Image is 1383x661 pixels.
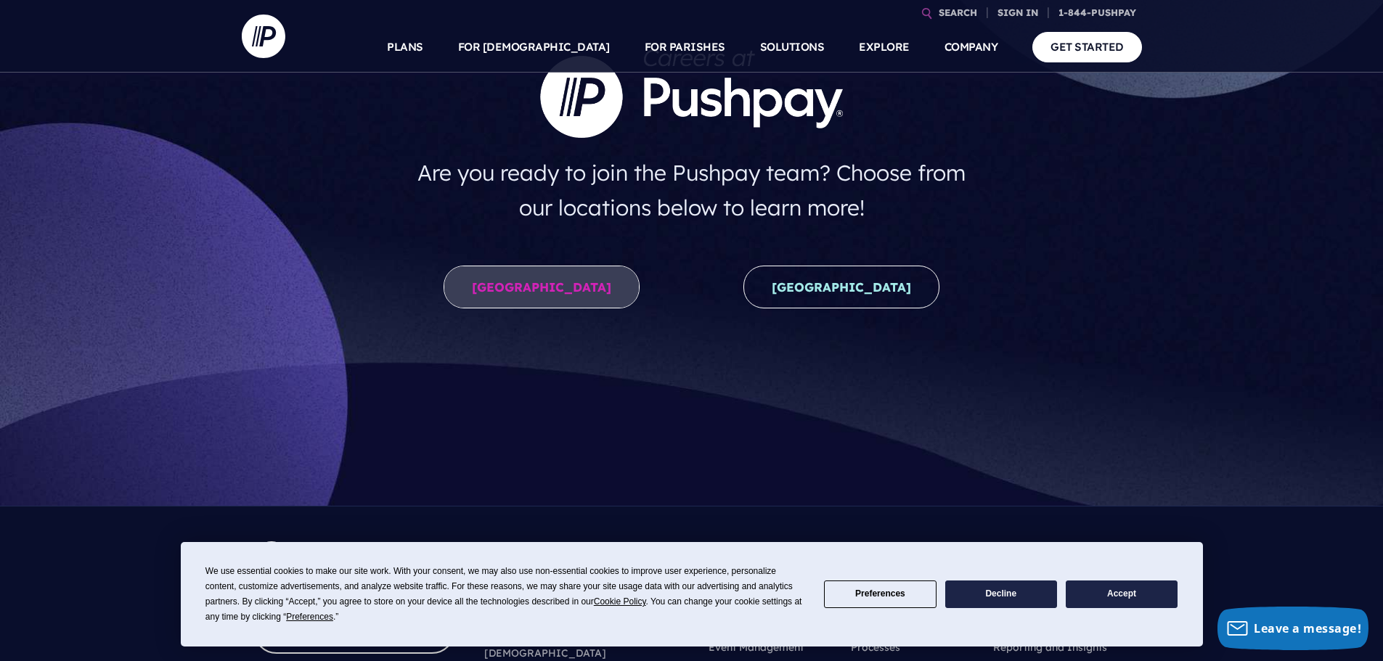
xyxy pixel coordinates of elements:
a: [GEOGRAPHIC_DATA] [743,266,939,308]
a: COMPANY [945,22,998,73]
button: Leave a message! [1217,607,1368,650]
button: Decline [945,580,1057,609]
a: FOR [DEMOGRAPHIC_DATA] [458,22,610,73]
span: Preferences [286,612,333,622]
div: Cookie Consent Prompt [181,542,1203,646]
a: Event Management [709,640,804,654]
a: EXPLORE [859,22,910,73]
span: Leave a message! [1254,620,1361,636]
span: Cookie Policy [594,596,646,607]
button: Preferences [824,580,936,609]
a: SOLUTIONS [760,22,825,73]
a: GET STARTED [1032,32,1142,62]
a: [GEOGRAPHIC_DATA] [444,266,640,308]
button: Accept [1066,580,1178,609]
a: Reporting and Insights [993,640,1107,654]
a: FOR PARISHES [645,22,725,73]
a: Processes [851,640,900,654]
h4: Are you ready to join the Pushpay team? Choose from our locations below to learn more! [403,149,980,231]
a: PLANS [387,22,423,73]
div: We use essential cookies to make our site work. With your consent, we may also use non-essential ... [205,564,807,625]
